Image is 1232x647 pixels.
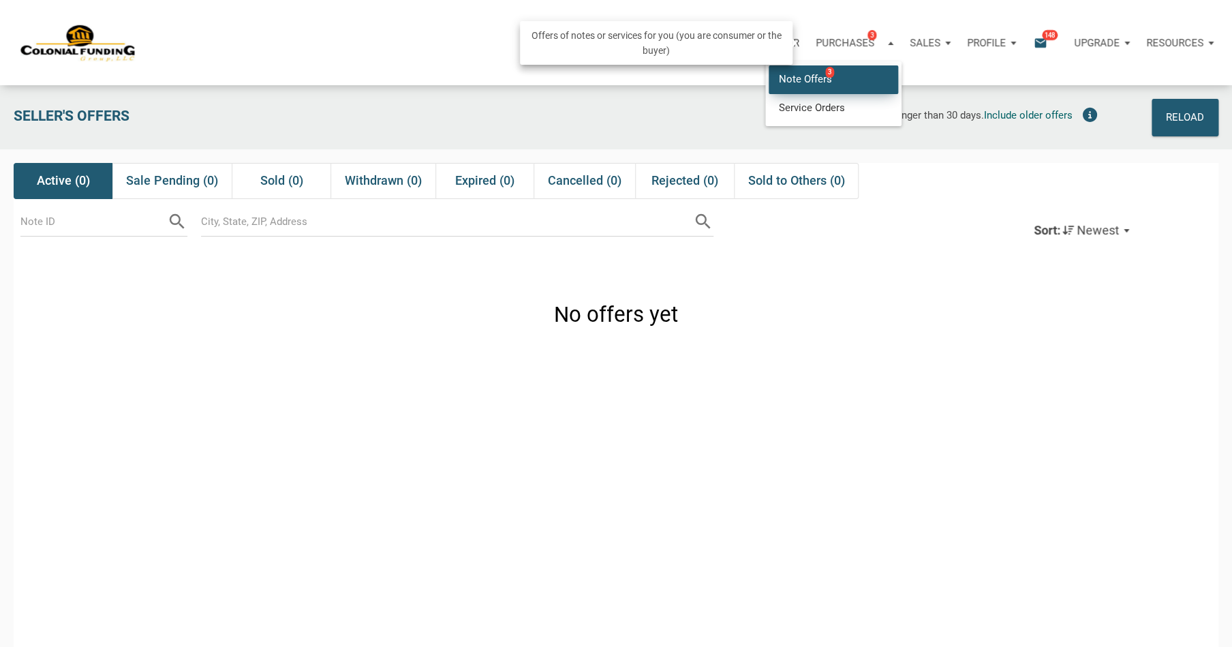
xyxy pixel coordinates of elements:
div: Active (0) [14,163,112,198]
a: Calculator [728,22,807,63]
div: Sale Pending (0) [112,163,232,198]
span: Newest [1076,222,1118,237]
button: Resources [1138,22,1222,63]
p: Sales [910,37,940,49]
span: Withdrawn (0) [345,172,422,189]
span: Active (0) [37,172,90,189]
div: Cancelled (0) [534,163,635,198]
button: Profile [959,22,1024,63]
span: Cancelled (0) [548,172,621,189]
span: Sale Pending (0) [126,172,218,189]
a: Service Orders [769,93,898,121]
a: Note Offers3 [769,65,898,93]
div: Expired (0) [435,163,534,198]
div: Reload [1166,106,1204,128]
button: Reports [668,22,728,63]
p: Purchases [816,37,874,49]
button: Purchases3 [807,22,902,63]
div: Rejected (0) [635,163,734,198]
img: NoteUnlimited [20,23,136,62]
div: Sort: [1033,222,1060,237]
a: Purchases3 Note Offers3Service Orders [807,22,902,63]
span: 3 [825,67,834,78]
span: Rejected (0) [651,172,718,189]
p: Notes [543,37,576,49]
div: Sold (0) [232,163,330,198]
span: Expired (0) [455,172,514,189]
p: Profile [967,37,1006,49]
p: Calculator [736,37,799,49]
i: search [693,211,713,232]
a: Properties [594,22,668,63]
input: Note ID [20,206,167,237]
button: email148 [1023,22,1066,63]
button: Upgrade [1066,22,1138,63]
div: Seller's Offers [7,99,372,136]
input: City, State, ZIP, Address [201,206,693,237]
span: Sold to Others (0) [748,172,845,189]
i: search [167,211,187,232]
span: Sold (0) [260,172,303,189]
p: Reports [677,37,720,49]
p: Properties [602,37,660,49]
button: Notes [535,22,594,63]
i: email [1032,35,1049,50]
div: Sold to Others (0) [734,163,859,198]
span: Include older offers [983,109,1072,121]
button: Sort:Newest [1020,213,1143,249]
span: 148 [1042,29,1058,40]
button: Reload [1152,99,1218,136]
h3: No offers yet [554,300,678,330]
button: Sales [902,22,959,63]
p: Upgrade [1074,37,1120,49]
span: 3 [867,29,876,40]
div: Withdrawn (0) [330,163,435,198]
p: Resources [1146,37,1203,49]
